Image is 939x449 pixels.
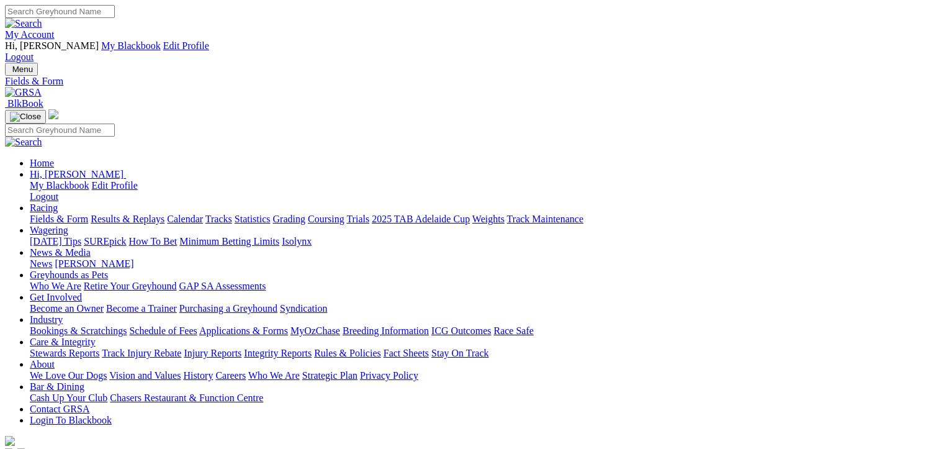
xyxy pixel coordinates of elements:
span: Hi, [PERSON_NAME] [5,40,99,51]
a: Contact GRSA [30,404,89,414]
a: BlkBook [5,98,43,109]
a: Bookings & Scratchings [30,325,127,336]
a: Careers [215,370,246,381]
span: Hi, [PERSON_NAME] [30,169,124,179]
a: Who We Are [248,370,300,381]
a: Injury Reports [184,348,241,358]
a: Statistics [235,214,271,224]
a: Race Safe [493,325,533,336]
a: Become an Owner [30,303,104,314]
a: Syndication [280,303,327,314]
a: GAP SA Assessments [179,281,266,291]
a: Care & Integrity [30,337,96,347]
div: Wagering [30,236,934,247]
a: Breeding Information [343,325,429,336]
div: Hi, [PERSON_NAME] [30,180,934,202]
a: Results & Replays [91,214,164,224]
a: Stewards Reports [30,348,99,358]
div: Care & Integrity [30,348,934,359]
a: Edit Profile [92,180,138,191]
a: Weights [472,214,505,224]
a: 2025 TAB Adelaide Cup [372,214,470,224]
div: Racing [30,214,934,225]
a: Coursing [308,214,344,224]
a: My Blackbook [101,40,161,51]
button: Toggle navigation [5,110,46,124]
a: My Blackbook [30,180,89,191]
a: Fields & Form [30,214,88,224]
a: Logout [30,191,58,202]
a: Chasers Restaurant & Function Centre [110,392,263,403]
a: Privacy Policy [360,370,418,381]
div: About [30,370,934,381]
img: Close [10,112,41,122]
a: Get Involved [30,292,82,302]
a: Home [30,158,54,168]
a: My Account [5,29,55,40]
a: About [30,359,55,370]
a: We Love Our Dogs [30,370,107,381]
a: Hi, [PERSON_NAME] [30,169,126,179]
img: GRSA [5,87,42,98]
a: Vision and Values [109,370,181,381]
a: Who We Are [30,281,81,291]
div: My Account [5,40,934,63]
img: Search [5,18,42,29]
img: Search [5,137,42,148]
span: BlkBook [7,98,43,109]
a: SUREpick [84,236,126,247]
a: Racing [30,202,58,213]
a: Industry [30,314,63,325]
a: Track Maintenance [507,214,583,224]
a: Retire Your Greyhound [84,281,177,291]
img: logo-grsa-white.png [48,109,58,119]
a: [DATE] Tips [30,236,81,247]
a: Tracks [205,214,232,224]
a: Calendar [167,214,203,224]
a: Integrity Reports [244,348,312,358]
a: Bar & Dining [30,381,84,392]
a: How To Bet [129,236,177,247]
div: Industry [30,325,934,337]
a: History [183,370,213,381]
a: Schedule of Fees [129,325,197,336]
a: MyOzChase [290,325,340,336]
div: Greyhounds as Pets [30,281,934,292]
a: Become a Trainer [106,303,177,314]
a: Logout [5,52,34,62]
a: ICG Outcomes [431,325,491,336]
img: logo-grsa-white.png [5,436,15,446]
a: Isolynx [282,236,312,247]
a: Edit Profile [163,40,209,51]
a: News & Media [30,247,91,258]
div: News & Media [30,258,934,270]
div: Get Involved [30,303,934,314]
a: Trials [346,214,369,224]
button: Toggle navigation [5,63,38,76]
a: Applications & Forms [199,325,288,336]
a: Rules & Policies [314,348,381,358]
a: Greyhounds as Pets [30,270,108,280]
a: Track Injury Rebate [102,348,181,358]
span: Menu [12,65,33,74]
a: Wagering [30,225,68,235]
a: News [30,258,52,269]
div: Bar & Dining [30,392,934,404]
a: Cash Up Your Club [30,392,107,403]
a: Stay On Track [431,348,488,358]
a: Purchasing a Greyhound [179,303,277,314]
a: Fact Sheets [384,348,429,358]
a: Fields & Form [5,76,934,87]
a: Minimum Betting Limits [179,236,279,247]
a: [PERSON_NAME] [55,258,133,269]
a: Strategic Plan [302,370,357,381]
input: Search [5,124,115,137]
a: Grading [273,214,305,224]
a: Login To Blackbook [30,415,112,425]
input: Search [5,5,115,18]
